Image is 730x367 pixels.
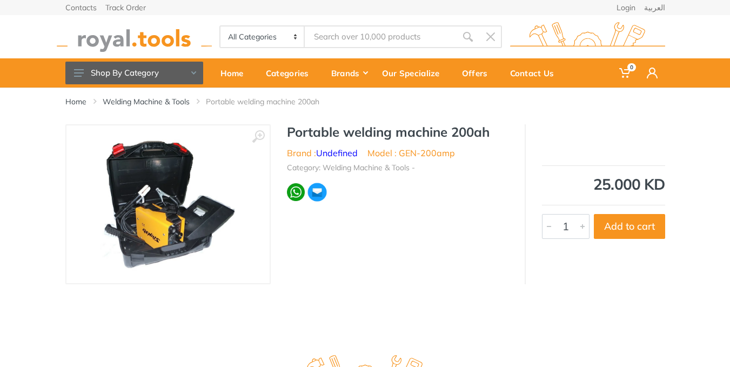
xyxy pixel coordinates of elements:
a: Track Order [105,4,146,11]
input: Site search [305,25,456,48]
div: Contact Us [503,62,569,84]
li: Brand : [287,146,358,159]
span: 0 [627,63,636,71]
button: Add to cart [594,214,665,239]
img: Royal Tools - Portable welding machine 200ah [100,136,236,272]
div: Our Specialize [374,62,454,84]
a: Welding Machine & Tools [103,96,190,107]
img: Undefined [633,130,665,157]
a: Offers [454,58,503,88]
a: Our Specialize [374,58,454,88]
a: 0 [612,58,639,88]
a: العربية [644,4,665,11]
a: Home [213,58,258,88]
a: Undefined [316,148,358,158]
img: ma.webp [307,182,327,202]
div: 25.000 KD [542,177,665,192]
a: Contact Us [503,58,569,88]
li: Portable welding machine 200ah [206,96,336,107]
div: Brands [324,62,374,84]
h1: Portable welding machine 200ah [287,124,508,140]
a: Contacts [65,4,97,11]
img: royal.tools Logo [57,22,212,52]
li: Model : GEN-200amp [367,146,455,159]
nav: breadcrumb [65,96,665,107]
a: Login [617,4,635,11]
a: Home [65,96,86,107]
button: Shop By Category [65,62,203,84]
select: Category [220,26,305,47]
div: Home [213,62,258,84]
img: wa.webp [287,183,305,202]
li: Category: Welding Machine & Tools - [287,162,415,174]
img: royal.tools Logo [510,22,665,52]
a: Categories [258,58,324,88]
div: Categories [258,62,324,84]
div: Offers [454,62,503,84]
